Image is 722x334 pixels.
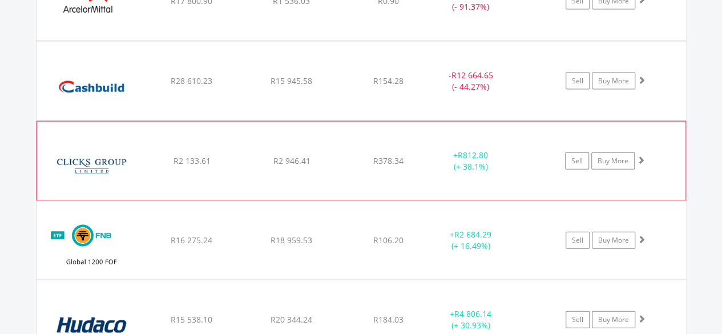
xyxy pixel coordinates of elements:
[591,152,635,170] a: Buy More
[373,235,404,246] span: R106.20
[428,70,514,92] div: - (- 44.27%)
[171,235,212,246] span: R16 275.24
[43,136,141,198] img: EQU.ZA.CLS.png
[592,232,635,249] a: Buy More
[454,229,491,240] span: R2 684.29
[428,308,514,331] div: + (+ 30.93%)
[566,73,590,90] a: Sell
[271,75,312,86] span: R15 945.58
[427,150,513,172] div: + (+ 38.1%)
[171,314,212,325] span: R15 538.10
[592,311,635,328] a: Buy More
[373,75,404,86] span: R154.28
[428,229,514,252] div: + (+ 16.49%)
[273,155,310,166] span: R2 946.41
[566,311,590,328] a: Sell
[454,308,491,319] span: R4 806.14
[42,56,140,118] img: EQU.ZA.CSB.png
[592,73,635,90] a: Buy More
[458,150,488,160] span: R812.80
[451,70,493,81] span: R12 664.65
[373,155,404,166] span: R378.34
[373,314,404,325] span: R184.03
[566,232,590,249] a: Sell
[271,235,312,246] span: R18 959.53
[171,75,212,86] span: R28 610.23
[271,314,312,325] span: R20 344.24
[565,152,589,170] a: Sell
[42,216,140,277] img: EQU.ZA.FNBEQF.png
[173,155,210,166] span: R2 133.61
